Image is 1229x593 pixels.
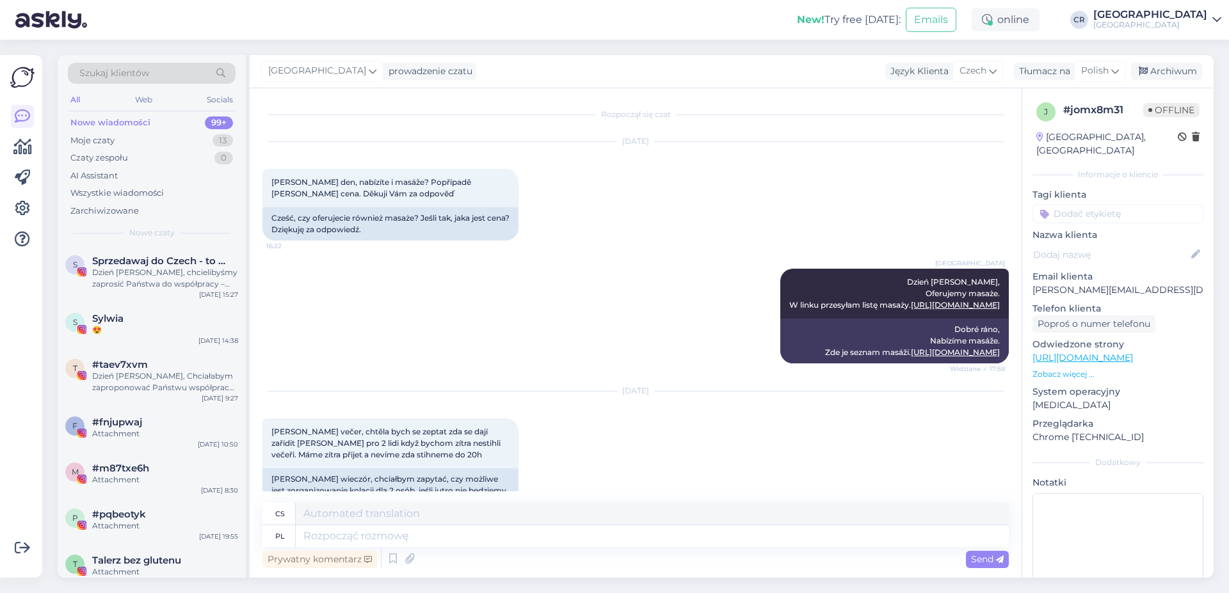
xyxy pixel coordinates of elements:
[92,566,238,578] div: Attachment
[1032,399,1203,412] p: [MEDICAL_DATA]
[72,513,78,523] span: p
[1032,431,1203,444] p: Chrome [TECHNICAL_ID]
[1093,20,1207,30] div: [GEOGRAPHIC_DATA]
[92,509,146,520] span: #pqbeotyk
[92,267,238,290] div: Dzień [PERSON_NAME], chcielibyśmy zaprosić Państwa do współpracy – pomożemy dotrzeć do czeskich i...
[92,428,238,439] div: Attachment
[268,64,366,78] span: [GEOGRAPHIC_DATA]
[198,439,238,449] div: [DATE] 10:50
[70,187,164,200] div: Wszystkie wiadomości
[70,205,139,217] div: Zarchiwizowane
[950,364,1005,374] span: Widziane ✓ 17:58
[72,467,79,477] span: m
[79,67,149,80] span: Szukaj klientów
[1032,457,1203,468] div: Dodatkowy
[70,170,118,182] div: AI Assistant
[92,463,149,474] span: #m87txe6h
[262,207,518,241] div: Cześć, czy oferujecie również masaże? Jeśli tak, jaka jest cena? Dziękuję za odpowiedź.
[1093,10,1221,30] a: [GEOGRAPHIC_DATA][GEOGRAPHIC_DATA]
[780,319,1009,363] div: Dobré ráno, Nabízíme masáže. Zde je seznam masáží.
[213,134,233,147] div: 13
[971,553,1004,565] span: Send
[271,427,502,459] span: [PERSON_NAME] večer, chtěla bych se zeptat zda se dají zařídit [PERSON_NAME] pro 2 lidi když bych...
[202,393,238,403] div: [DATE] 9:27
[1032,169,1203,180] div: Informacje o kliencie
[262,468,518,525] div: [PERSON_NAME] wieczór, chciałbym zapytać, czy możliwe jest zorganizowanie kolacji dla 2 osób, jeś...
[275,503,285,525] div: cs
[92,313,124,324] span: Sylwia
[1081,64,1109,78] span: Polish
[1014,65,1070,78] div: Tłumacz na
[1032,385,1203,399] p: System operacyjny
[972,8,1040,31] div: online
[1032,204,1203,223] input: Dodać etykietę
[92,370,238,393] div: Dzień [PERSON_NAME], Chciałabym zaproponować Państwu współpracę. Jestem blogerką z [GEOGRAPHIC_DA...
[92,416,142,428] span: #fnjupwaj
[72,421,77,431] span: f
[271,177,473,198] span: [PERSON_NAME] den, nabízíte i masáže? Popřípadě [PERSON_NAME] cena. Děkuji Vám za odpověď
[1032,302,1203,315] p: Telefon klienta
[73,260,77,269] span: S
[960,64,986,78] span: Czech
[10,65,35,90] img: Askly Logo
[383,65,472,78] div: prowadzenie czatu
[266,241,314,251] span: 16:22
[262,109,1009,120] div: Rozpoczął się czat
[1032,283,1203,297] p: [PERSON_NAME][EMAIL_ADDRESS][DOMAIN_NAME]
[1032,228,1203,242] p: Nazwa klienta
[1032,188,1203,202] p: Tagi klienta
[262,551,377,568] div: Prywatny komentarz
[1032,338,1203,351] p: Odwiedzone strony
[1032,417,1203,431] p: Przeglądarka
[133,91,155,108] div: Web
[262,385,1009,397] div: [DATE]
[1063,102,1143,118] div: # jomx8m31
[92,359,148,370] span: #taev7xvm
[1032,352,1133,363] a: [URL][DOMAIN_NAME]
[1033,248,1189,262] input: Dodaj nazwę
[885,65,949,78] div: Język Klienta
[906,8,956,32] button: Emails
[70,152,128,164] div: Czaty zespołu
[73,317,77,327] span: S
[73,363,77,373] span: t
[935,258,1005,268] span: [GEOGRAPHIC_DATA]
[1131,63,1202,80] div: Archiwum
[1143,103,1200,117] span: Offline
[198,336,238,345] div: [DATE] 14:38
[201,486,238,495] div: [DATE] 8:30
[911,300,1000,310] a: [URL][DOMAIN_NAME]
[1032,476,1203,489] p: Notatki
[214,152,233,164] div: 0
[1032,270,1203,283] p: Email klienta
[1070,11,1088,29] div: CR
[70,116,150,129] div: Nowe wiadomości
[204,91,236,108] div: Socials
[199,290,238,299] div: [DATE] 15:27
[797,13,824,26] b: New!
[205,116,233,129] div: 99+
[275,525,285,547] div: pl
[1036,130,1178,157] div: [GEOGRAPHIC_DATA], [GEOGRAPHIC_DATA]
[73,559,77,569] span: T
[1044,107,1048,116] span: j
[68,91,83,108] div: All
[199,532,238,541] div: [DATE] 19:55
[262,136,1009,147] div: [DATE]
[92,555,181,566] span: Talerz bez glutenu
[92,474,238,486] div: Attachment
[1032,315,1155,333] div: Poproś o numer telefonu
[70,134,115,147] div: Moje czaty
[911,347,1000,357] a: [URL][DOMAIN_NAME]
[92,520,238,532] div: Attachment
[1093,10,1207,20] div: [GEOGRAPHIC_DATA]
[797,12,901,28] div: Try free [DATE]:
[92,255,225,267] span: Sprzedawaj do Czech - to proste!
[129,227,175,239] span: Nowe czaty
[92,324,238,336] div: 😍
[1032,368,1203,380] p: Zobacz więcej ...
